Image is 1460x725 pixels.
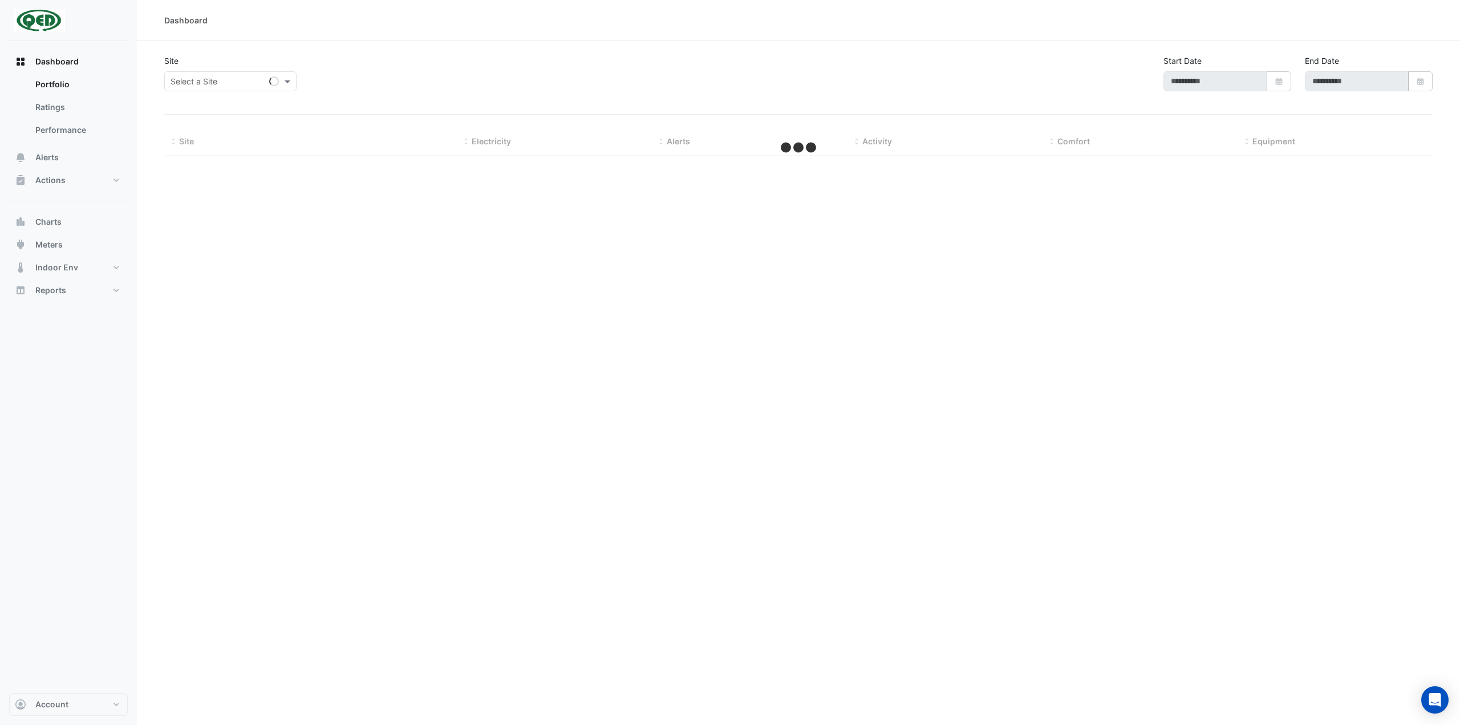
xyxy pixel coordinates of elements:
button: Indoor Env [9,256,128,279]
span: Site [179,136,194,146]
span: Alerts [667,136,690,146]
img: Company Logo [14,9,65,32]
label: Site [164,55,179,67]
button: Actions [9,169,128,192]
app-icon: Reports [15,285,26,296]
app-icon: Dashboard [15,56,26,67]
app-icon: Meters [15,239,26,250]
app-icon: Indoor Env [15,262,26,273]
span: Alerts [35,152,59,163]
app-icon: Actions [15,175,26,186]
span: Equipment [1252,136,1295,146]
span: Indoor Env [35,262,78,273]
app-icon: Alerts [15,152,26,163]
a: Performance [26,119,128,141]
button: Meters [9,233,128,256]
label: Start Date [1163,55,1202,67]
a: Ratings [26,96,128,119]
span: Actions [35,175,66,186]
button: Account [9,693,128,716]
button: Dashboard [9,50,128,73]
div: Open Intercom Messenger [1421,686,1449,714]
span: Reports [35,285,66,296]
span: Dashboard [35,56,79,67]
label: End Date [1305,55,1339,67]
span: Activity [862,136,892,146]
button: Alerts [9,146,128,169]
app-icon: Charts [15,216,26,228]
span: Account [35,699,68,710]
button: Charts [9,210,128,233]
span: Meters [35,239,63,250]
span: Comfort [1057,136,1090,146]
div: Dashboard [164,14,208,26]
span: Electricity [472,136,511,146]
span: Charts [35,216,62,228]
button: Reports [9,279,128,302]
div: Dashboard [9,73,128,146]
a: Portfolio [26,73,128,96]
